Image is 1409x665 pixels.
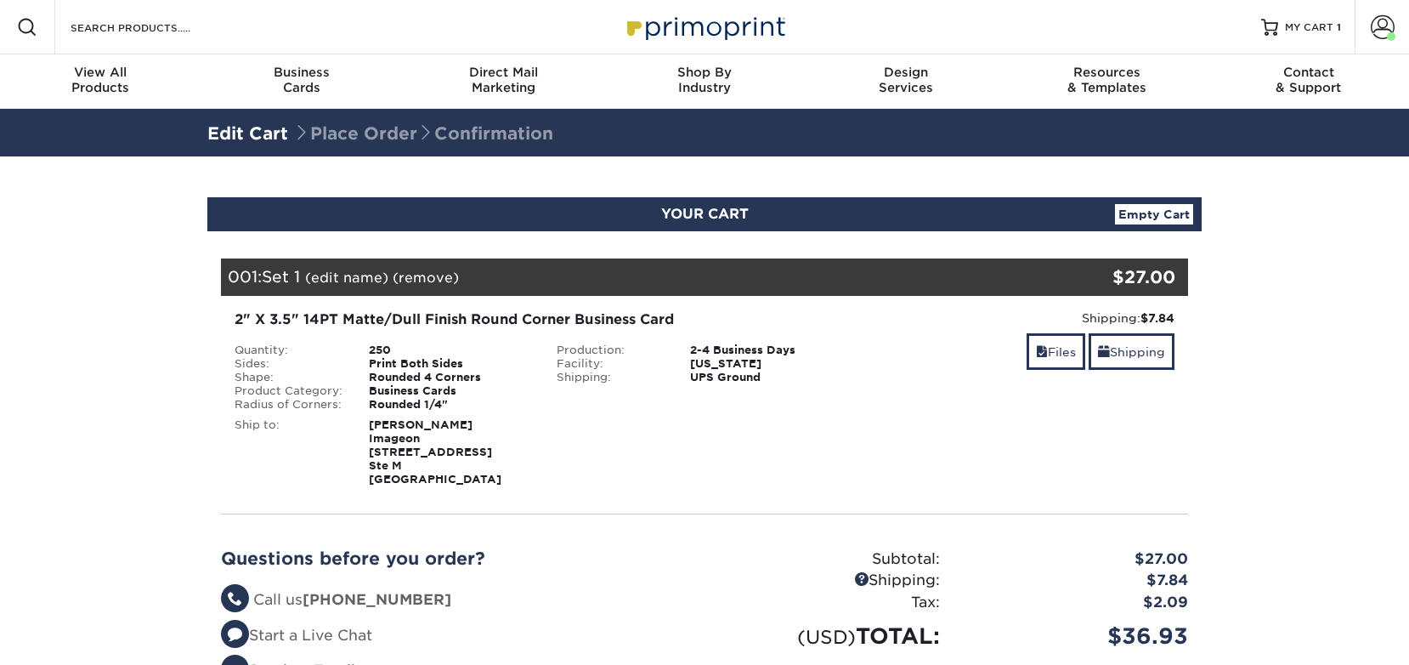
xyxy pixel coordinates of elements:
span: Design [805,65,1006,80]
div: $27.00 [953,548,1201,571]
div: Shipping: [544,371,678,384]
a: Resources& Templates [1006,54,1208,109]
div: 001: [221,259,1027,296]
div: Services [805,65,1006,95]
div: Cards [201,65,403,95]
div: Shipping: [878,310,1174,327]
div: Facility: [544,357,678,371]
div: 2" X 3.5" 14PT Matte/Dull Finish Round Corner Business Card [235,310,852,330]
strong: [PERSON_NAME] Imageon [STREET_ADDRESS] Ste M [GEOGRAPHIC_DATA] [369,418,501,486]
div: & Support [1208,65,1409,95]
a: BusinessCards [201,54,403,109]
div: [US_STATE] [677,357,865,371]
span: Shop By [604,65,806,80]
span: Set 1 [262,267,300,286]
a: Empty Cart [1115,204,1193,225]
span: files [1036,345,1048,359]
div: Ship to: [222,418,356,486]
span: MY CART [1285,20,1333,35]
div: Tax: [704,592,953,614]
a: (remove) [393,270,459,286]
a: Edit Cart [207,123,288,144]
div: 250 [356,344,544,357]
span: Direct Mail [403,65,604,80]
div: $7.84 [953,570,1201,592]
li: Call us [221,589,692,611]
div: $27.00 [1027,264,1175,290]
div: Rounded 4 Corners [356,371,544,384]
div: Sides: [222,357,356,371]
a: Contact& Support [1208,54,1409,109]
strong: $7.84 [1140,311,1174,325]
a: Start a Live Chat [221,627,372,644]
div: Subtotal: [704,548,953,571]
a: DesignServices [805,54,1006,109]
div: Rounded 1/4" [356,398,544,412]
div: $2.09 [953,592,1201,614]
a: Shop ByIndustry [604,54,806,109]
div: UPS Ground [677,371,865,384]
div: TOTAL: [704,620,953,652]
div: Industry [604,65,806,95]
div: $36.93 [953,620,1201,652]
span: Business [201,65,403,80]
span: Place Order Confirmation [293,123,553,144]
a: (edit name) [305,270,388,286]
img: Primoprint [620,9,789,45]
span: shipping [1098,345,1110,359]
span: Resources [1006,65,1208,80]
input: SEARCH PRODUCTS..... [69,17,235,37]
div: Production: [544,344,678,357]
span: 1 [1337,21,1341,33]
div: 2-4 Business Days [677,344,865,357]
a: Shipping [1089,333,1174,370]
div: Business Cards [356,384,544,398]
div: Quantity: [222,344,356,357]
div: Shape: [222,371,356,384]
div: Shipping: [704,570,953,592]
div: & Templates [1006,65,1208,95]
div: Print Both Sides [356,357,544,371]
h2: Questions before you order? [221,548,692,569]
div: Radius of Corners: [222,398,356,412]
span: Contact [1208,65,1409,80]
div: Marketing [403,65,604,95]
span: YOUR CART [661,206,749,222]
div: Product Category: [222,384,356,398]
strong: [PHONE_NUMBER] [303,591,451,608]
small: (USD) [797,626,856,648]
a: Files [1027,333,1085,370]
a: Direct MailMarketing [403,54,604,109]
